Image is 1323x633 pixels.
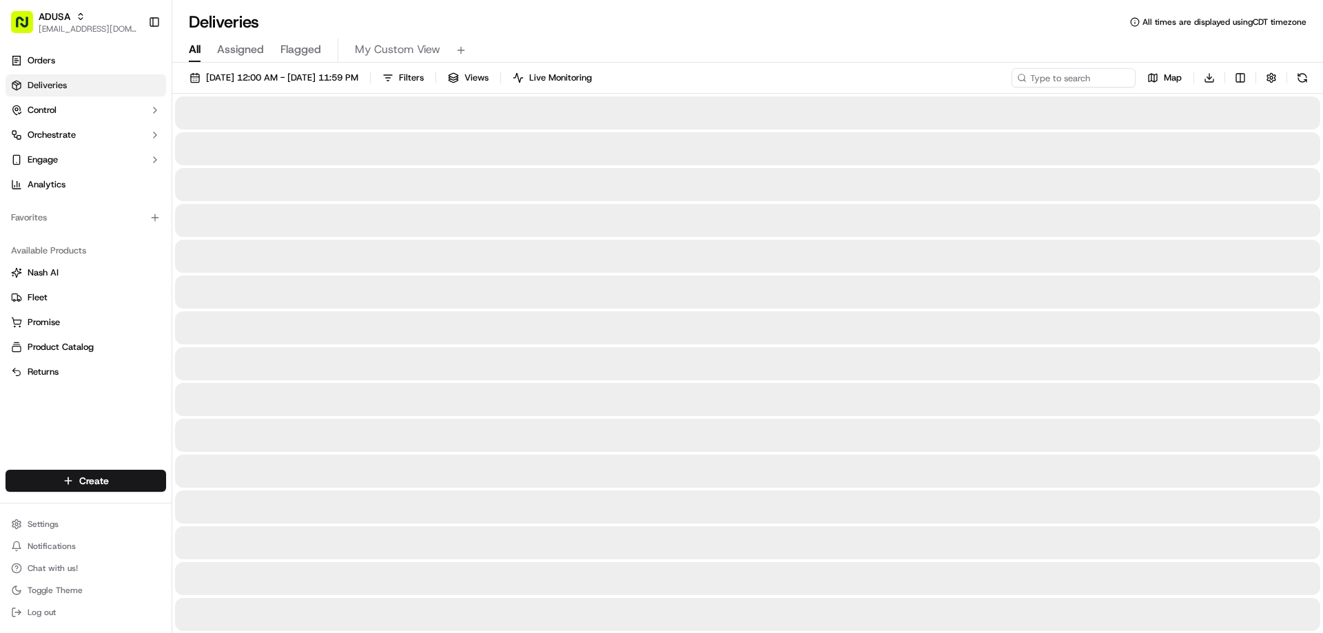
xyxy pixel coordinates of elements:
a: Product Catalog [11,341,161,353]
a: Promise [11,316,161,329]
span: Create [79,474,109,488]
button: Engage [6,149,166,171]
span: Fleet [28,291,48,304]
button: [DATE] 12:00 AM - [DATE] 11:59 PM [183,68,365,87]
span: Analytics [28,178,65,191]
span: All [189,41,201,58]
button: Fleet [6,287,166,309]
span: Toggle Theme [28,585,83,596]
button: Create [6,470,166,492]
button: Control [6,99,166,121]
button: Product Catalog [6,336,166,358]
span: Flagged [280,41,321,58]
span: Views [464,72,489,84]
button: Log out [6,603,166,622]
span: Promise [28,316,60,329]
button: Refresh [1293,68,1312,87]
span: Assigned [217,41,264,58]
a: Analytics [6,174,166,196]
span: My Custom View [355,41,440,58]
span: Returns [28,366,59,378]
a: Deliveries [6,74,166,96]
span: Nash AI [28,267,59,279]
a: Nash AI [11,267,161,279]
span: Log out [28,607,56,618]
button: Filters [376,68,430,87]
a: Returns [11,366,161,378]
h1: Deliveries [189,11,259,33]
button: Live Monitoring [506,68,598,87]
button: Promise [6,311,166,333]
span: Deliveries [28,79,67,92]
span: Orchestrate [28,129,76,141]
button: Chat with us! [6,559,166,578]
button: Map [1141,68,1188,87]
span: Filters [399,72,424,84]
span: Live Monitoring [529,72,592,84]
a: Fleet [11,291,161,304]
div: Favorites [6,207,166,229]
span: Control [28,104,57,116]
button: Notifications [6,537,166,556]
span: [DATE] 12:00 AM - [DATE] 11:59 PM [206,72,358,84]
button: Settings [6,515,166,534]
span: Notifications [28,541,76,552]
span: Engage [28,154,58,166]
button: Views [442,68,495,87]
span: All times are displayed using CDT timezone [1142,17,1306,28]
a: Orders [6,50,166,72]
span: Settings [28,519,59,530]
span: Chat with us! [28,563,78,574]
div: Available Products [6,240,166,262]
button: ADUSA [39,10,70,23]
span: Orders [28,54,55,67]
button: Orchestrate [6,124,166,146]
span: Map [1164,72,1182,84]
span: Product Catalog [28,341,94,353]
button: [EMAIL_ADDRESS][DOMAIN_NAME] [39,23,137,34]
button: Toggle Theme [6,581,166,600]
button: Nash AI [6,262,166,284]
button: Returns [6,361,166,383]
input: Type to search [1012,68,1136,87]
button: ADUSA[EMAIL_ADDRESS][DOMAIN_NAME] [6,6,143,39]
